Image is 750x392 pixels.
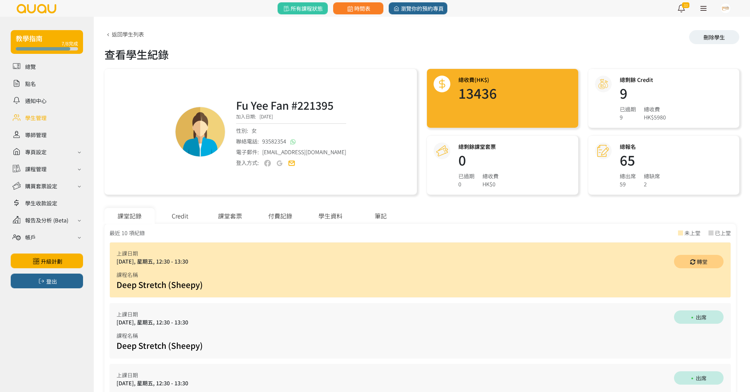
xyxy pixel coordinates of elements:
a: Deep Stretch (Sheepy) [117,339,203,351]
img: credit@2x.png [597,78,609,90]
h3: 總報名 [620,142,660,151]
div: 總缺席 [644,172,660,180]
div: 未上堂 [684,229,700,237]
div: 課程名稱 [117,271,203,279]
div: 總收費 [644,105,666,113]
img: user-fb-off.png [264,160,271,167]
img: attendance@2x.png [597,145,609,157]
h1: 65 [620,153,660,167]
span: 女 [251,126,257,134]
span: 時間表 [346,4,370,12]
div: 課堂記錄 [104,208,155,224]
div: 購買套票設定 [25,182,57,190]
div: 59 [620,180,636,188]
div: 9 [620,113,636,121]
a: 出席 [674,371,724,385]
a: 升級計劃 [11,254,83,268]
a: 瀏覽你的預約專頁 [389,2,447,14]
div: 登入方式: [236,159,259,167]
h1: 0 [458,153,499,167]
div: [DATE], 星期五, 12:30 - 13:30 [117,379,203,387]
div: 課程名稱 [117,331,203,339]
div: 報告及分析 (Beta) [25,216,68,224]
a: 出席 [674,310,724,324]
div: 已上堂 [715,229,731,237]
div: 總出席 [620,172,636,180]
div: 筆記 [356,208,406,224]
h3: 總剩餘課堂套票 [458,142,499,151]
h1: 9 [620,86,666,100]
div: [DATE], 星期五, 12:30 - 13:30 [117,318,203,326]
div: [DATE], 星期五, 12:30 - 13:30 [117,257,203,265]
div: 專頁設定 [25,148,47,156]
button: 登出 [11,274,83,288]
img: total@2x.png [436,78,448,90]
div: 學生資料 [305,208,356,224]
div: Credit [155,208,205,224]
div: 課程管理 [25,165,47,173]
img: user-google-off.png [276,160,283,167]
span: 93582354 [262,137,286,145]
div: HK$5980 [644,113,666,121]
img: user-email-on.png [288,160,295,167]
span: 瀏覽你的預約專頁 [392,4,444,12]
div: 已過期 [620,105,636,113]
a: 時間表 [333,2,383,14]
div: 最近 10 項紀錄 [109,229,145,237]
div: 加入日期: [236,113,346,124]
div: 2 [644,180,660,188]
h3: Fu Yee Fan #221395 [236,97,346,113]
div: 上課日期 [117,249,203,257]
div: 0 [458,180,474,188]
span: 所有課程狀態 [282,4,323,12]
div: 課堂套票 [205,208,255,224]
div: 付費記錄 [255,208,305,224]
h1: 13436 [458,86,497,100]
a: 轉堂 [674,255,724,269]
div: 性別: [236,126,346,134]
a: 返回學生列表 [104,30,144,38]
div: 聯絡電話: [236,137,346,145]
a: Deep Stretch (Sheepy) [117,279,203,290]
div: 總收費 [482,172,499,180]
div: 上課日期 [117,371,203,379]
div: HK$0 [482,180,499,188]
img: courseCredit@2x.png [436,145,448,157]
div: 刪除學生 [689,30,739,44]
span: 33 [682,2,689,8]
h3: 總收費(HK$) [458,76,497,84]
img: whatsapp@2x.png [290,139,296,144]
span: [DATE] [259,113,273,120]
div: 已過期 [458,172,474,180]
div: 上課日期 [117,310,203,318]
img: logo.svg [16,4,57,13]
div: 查看學生紀錄 [104,46,739,62]
div: 電子郵件: [236,148,346,156]
a: 所有課程狀態 [278,2,328,14]
span: [EMAIL_ADDRESS][DOMAIN_NAME] [262,148,346,156]
h3: 總剩餘 Credit [620,76,666,84]
div: 帳戶 [25,233,36,241]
